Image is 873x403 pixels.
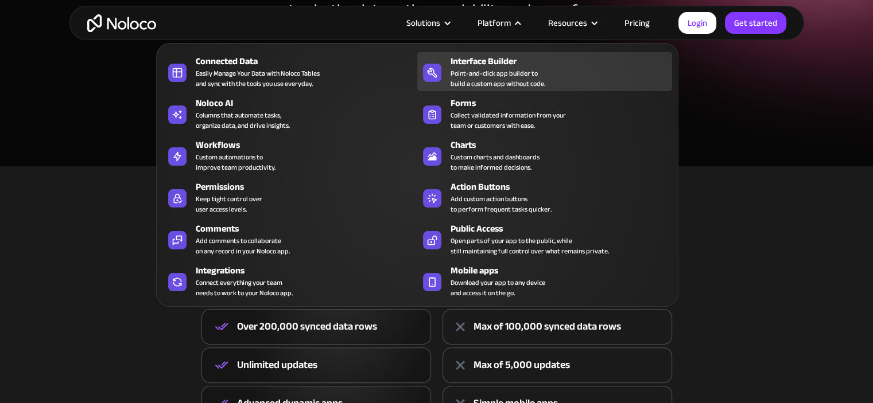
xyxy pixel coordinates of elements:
[451,194,552,214] div: Add custom action buttons to perform frequent tasks quicker.
[162,220,417,259] a: CommentsAdd comments to collaborateon any record in your Noloco app.
[463,15,534,30] div: Platform
[610,15,664,30] a: Pricing
[196,96,422,110] div: Noloco AI
[81,221,793,252] h2: Noloco vs. Glide at a glance
[417,136,672,175] a: ChartsCustom charts and dashboardsto make informed decisions.
[417,261,672,300] a: Mobile appsDownload your app to any deviceand access it on the go.
[451,180,677,194] div: Action Buttons
[417,178,672,217] a: Action ButtonsAdd custom action buttonsto perform frequent tasks quicker.
[156,27,678,307] nav: Platform
[417,94,672,133] a: FormsCollect validated information from yourteam or customers with ease.
[392,15,463,30] div: Solutions
[548,15,587,30] div: Resources
[196,236,290,256] div: Add comments to collaborate on any record in your Noloco app.
[196,264,422,277] div: Integrations
[474,318,621,335] div: Max of 100,000 synced data rows
[478,15,511,30] div: Platform
[196,54,422,68] div: Connected Data
[196,194,262,214] div: Keep tight control over user access levels.
[196,152,276,173] div: Custom automations to improve team productivity.
[87,14,156,32] a: home
[406,15,440,30] div: Solutions
[451,110,566,131] div: Collect validated information from your team or customers with ease.
[417,52,672,91] a: Interface BuilderPoint-and-click app builder tobuild a custom app without code.
[196,277,293,298] div: Connect everything your team needs to work to your Noloco app.
[162,178,417,217] a: PermissionsKeep tight control overuser access levels.
[237,318,377,335] div: Over 200,000 synced data rows
[534,15,610,30] div: Resources
[451,96,677,110] div: Forms
[451,264,677,277] div: Mobile apps
[725,12,786,34] a: Get started
[196,222,422,236] div: Comments
[451,68,545,89] div: Point-and-click app builder to build a custom app without code.
[417,220,672,259] a: Public AccessOpen parts of your app to the public, whilestill maintaining full control over what ...
[196,110,290,131] div: Columns that automate tasks, organize data, and drive insights.
[162,94,417,133] a: Noloco AIColumns that automate tasks,organize data, and drive insights.
[678,12,716,34] a: Login
[474,357,570,374] div: Max of 5,000 updates
[162,52,417,91] a: Connected DataEasily Manage Your Data with Noloco Tablesand sync with the tools you use everyday.
[451,236,609,256] div: Open parts of your app to the public, while still maintaining full control over what remains priv...
[451,222,677,236] div: Public Access
[451,277,545,298] span: Download your app to any device and access it on the go.
[162,136,417,175] a: WorkflowsCustom automations toimprove team productivity.
[196,138,422,152] div: Workflows
[162,261,417,300] a: IntegrationsConnect everything your teamneeds to work to your Noloco app.
[237,357,317,374] div: Unlimited updates
[196,180,422,194] div: Permissions
[451,54,677,68] div: Interface Builder
[196,68,320,89] div: Easily Manage Your Data with Noloco Tables and sync with the tools you use everyday.
[451,152,540,173] div: Custom charts and dashboards to make informed decisions.
[451,138,677,152] div: Charts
